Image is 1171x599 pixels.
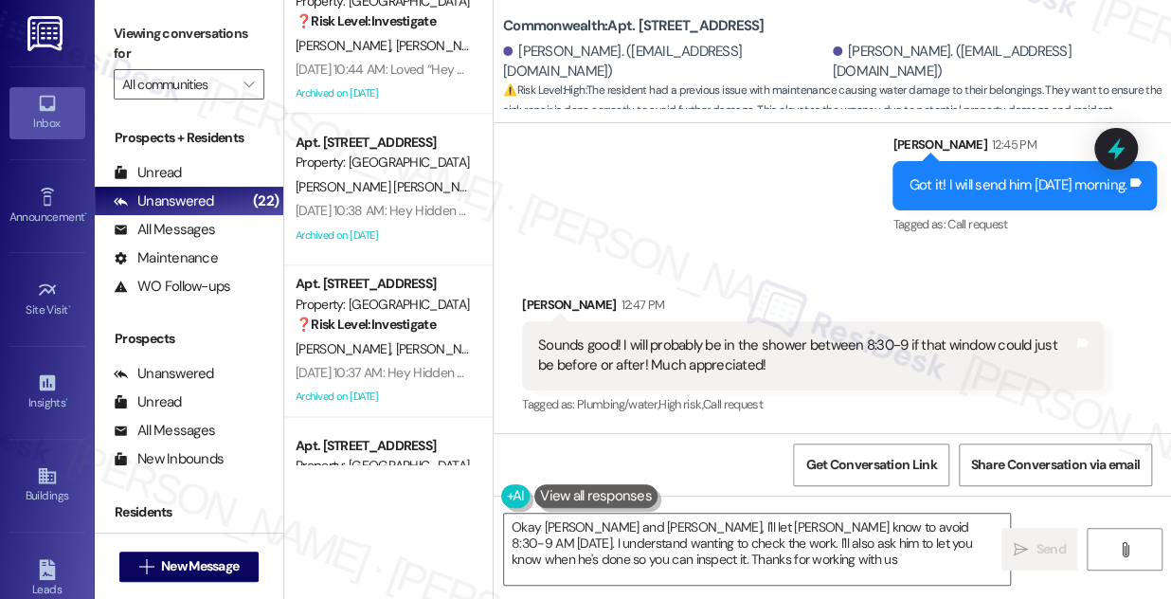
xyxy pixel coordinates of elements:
[833,42,1158,82] div: [PERSON_NAME]. ([EMAIL_ADDRESS][DOMAIN_NAME])
[248,187,283,216] div: (22)
[27,16,66,51] img: ResiDesk Logo
[1036,539,1065,559] span: Send
[805,455,936,475] span: Get Conversation Link
[971,455,1140,475] span: Share Conversation via email
[139,559,153,574] i: 
[503,81,1171,141] span: : The resident had a previous issue with maintenance causing water damage to their belongings. Th...
[658,396,703,412] span: High risk ,
[1118,542,1132,557] i: 
[9,460,85,511] a: Buildings
[114,364,214,384] div: Unanswered
[68,300,71,314] span: •
[1001,528,1077,571] button: Send
[114,163,182,183] div: Unread
[84,208,87,221] span: •
[114,220,215,240] div: All Messages
[1014,542,1028,557] i: 
[987,135,1036,154] div: 12:45 PM
[504,514,1010,585] textarea: Okay [PERSON_NAME] and [PERSON_NAME], I'll let [PERSON_NAME] know to avoid 8:30-9 AM [DATE]. I un...
[522,390,1104,418] div: Tagged as:
[114,449,224,469] div: New Inbounds
[9,87,85,138] a: Inbox
[538,336,1073,376] div: Sounds good! I will probably be in the shower between 8:30-9 if that window could just be before ...
[114,392,182,412] div: Unread
[114,191,214,211] div: Unanswered
[119,552,260,582] button: New Message
[503,16,765,36] b: Commonwealth: Apt. [STREET_ADDRESS]
[947,216,1007,232] span: Call request
[909,175,1126,195] div: Got it! I will send him [DATE] morning.
[793,444,948,486] button: Get Conversation Link
[522,295,1104,321] div: [PERSON_NAME]
[703,396,763,412] span: Call request
[114,248,218,268] div: Maintenance
[114,19,264,69] label: Viewing conversations for
[503,82,585,98] strong: ⚠️ Risk Level: High
[95,329,283,349] div: Prospects
[95,502,283,522] div: Residents
[9,274,85,325] a: Site Visit •
[95,128,283,148] div: Prospects + Residents
[65,393,68,407] span: •
[243,77,254,92] i: 
[122,69,234,100] input: All communities
[161,556,239,576] span: New Message
[503,42,828,82] div: [PERSON_NAME]. ([EMAIL_ADDRESS][DOMAIN_NAME])
[577,396,658,412] span: Plumbing/water ,
[617,295,665,315] div: 12:47 PM
[959,444,1152,486] button: Share Conversation via email
[114,421,215,441] div: All Messages
[114,277,230,297] div: WO Follow-ups
[9,367,85,418] a: Insights •
[892,135,1157,161] div: [PERSON_NAME]
[892,210,1157,238] div: Tagged as:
